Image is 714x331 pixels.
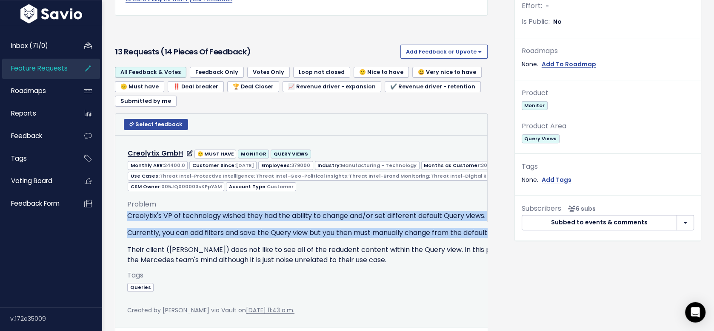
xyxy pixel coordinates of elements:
a: 😃 Very nice to have [412,67,482,78]
a: 🙂 Nice to have [354,67,409,78]
a: Feedback form [2,194,71,213]
a: Submitted by me [115,96,177,107]
a: [DATE] 11:43 a.m. [246,306,294,314]
div: v.172e35009 [10,308,102,330]
span: Tags [127,270,143,280]
a: 🏆 Deal Closer [227,81,279,92]
strong: MONITOR [241,150,266,157]
span: Queries [127,283,154,292]
a: ‼️ Deal breaker [168,81,224,92]
a: Feedback Only [190,67,244,78]
button: Select feedback [124,119,188,130]
span: Voting Board [11,176,52,185]
a: Add To Roadmap [542,59,596,70]
span: Subscribers [522,204,561,213]
span: CSM Owner: [128,182,224,191]
div: Product [522,87,694,99]
span: 24400.0 [164,162,185,169]
button: Subbed to events & comments [522,215,677,230]
a: Votes Only [247,67,290,78]
span: Customer [267,183,294,190]
span: Effort: [522,1,542,11]
span: Employees: [258,161,313,170]
span: Customer Since: [189,161,257,170]
span: Is Public: [522,17,550,26]
a: Loop not closed [293,67,350,78]
img: logo-white.9d6f32f41409.svg [18,4,84,23]
a: Feedback [2,126,71,146]
span: Created by [PERSON_NAME] via Vault on [127,306,294,314]
div: Tags [522,161,694,173]
span: Problem [127,199,156,209]
span: Feedback [11,131,42,140]
a: Queries [127,283,154,291]
button: Add Feedback or Upvote [400,45,488,58]
span: Feedback form [11,199,60,208]
a: Reports [2,104,71,123]
span: Account Type: [226,182,296,191]
div: Product Area [522,120,694,133]
span: Industry: [315,161,420,170]
span: Select feedback [135,121,183,128]
span: Tags [11,154,27,163]
a: Roadmaps [2,81,71,101]
span: No [553,17,562,26]
span: Monitor [522,101,548,110]
a: Feature Requests [2,59,71,78]
span: - [545,2,549,10]
a: Tags [2,149,71,168]
strong: 🫡 MUST HAVE [197,150,234,157]
a: Add Tags [542,175,571,185]
a: 🫡 Must have [115,81,164,92]
a: Voting Board [2,171,71,191]
div: Open Intercom Messenger [685,302,705,323]
strong: QUERY VIEWS [274,150,308,157]
span: Reports [11,109,36,118]
div: Roadmaps [522,45,694,57]
span: 20.0 [481,162,492,169]
span: Inbox (71/0) [11,41,48,50]
a: All Feedback & Votes [115,67,186,78]
span: 005JQ000003sKPpYAM [161,183,222,190]
span: Roadmaps [11,86,46,95]
span: [DATE] [236,162,254,169]
a: ✔️ Revenue driver - retention [385,81,481,92]
span: Manufacturing - Technology [341,162,417,169]
span: Monthly ARR: [128,161,188,170]
div: None. [522,59,694,70]
span: <p><strong>Subscribers</strong><br><br> - David Adiem<br> - Santi Brace<br> - Kyle Baker<br> - Je... [565,204,596,213]
a: Creolytix GmbH [128,148,183,158]
a: Inbox (71/0) [2,36,71,56]
a: 📈 Revenue driver - expansion [283,81,381,92]
span: Query Views [522,134,560,143]
span: Months as Customer: [421,161,495,170]
h3: 13 Requests (14 pieces of Feedback) [115,46,397,58]
span: Feature Requests [11,64,68,73]
span: 379000 [291,162,310,169]
div: None. [522,175,694,185]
